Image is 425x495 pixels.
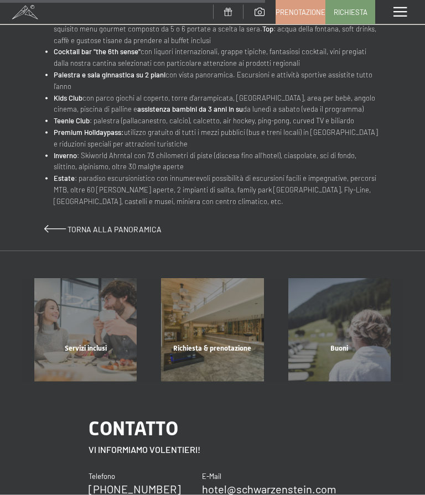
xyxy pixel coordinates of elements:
[137,105,243,113] strong: assistenza bambini da 3 anni in su
[326,1,375,24] a: Richiesta
[276,1,325,24] a: Prenotazione
[334,7,367,17] span: Richiesta
[54,151,77,160] strong: Inverno
[65,344,107,352] span: Servizi inclusi
[54,92,381,116] li: con parco giochi al coperto, torre d’arrampicata, [GEOGRAPHIC_DATA], area per bebè, angolo cinema...
[54,70,134,79] strong: Palestra e sala ginnastica
[330,344,348,352] span: Buoni
[54,128,124,137] strong: Premium Holidaypass:
[89,444,200,455] span: Vi informiamo volentieri!
[54,47,141,56] strong: Cocktail bar "the 6th sense"
[54,150,381,173] li: : Skiworld Ahrntal con 73 chilometri di piste (discesa fino all'hotel), ciaspolate, sci di fondo,...
[54,69,381,92] li: con vista panoramica. Escursioni e attività sportive assistite tutto l’anno
[276,7,325,17] span: Prenotazione
[54,174,75,183] strong: Estate
[173,344,251,352] span: Richiesta & prenotazione
[54,116,90,125] strong: Teenie Club
[54,46,381,69] li: con liquori internazionali, grappe tipiche, fantasiosi cocktail, vini pregiati dalla nostra canti...
[89,417,178,440] span: Contatto
[136,70,165,79] strong: su 2 piani
[54,173,381,207] li: : paradiso escursionistico con innumerevoli possibilità di escursioni facili e impegnative, perco...
[276,279,403,381] a: [Translate to Italienisch:] Buoni
[54,115,381,127] li: : palestra (pallacanestro, calcio), calcetto, air hockey, ping-pong, curved TV e biliardo
[22,279,149,381] a: Giorni romantici - 4=3 Servizi inclusi
[202,472,221,481] span: E-Mail
[68,225,162,234] span: Torna alla panoramica
[89,472,115,481] span: Telefono
[44,225,162,234] a: Torna alla panoramica
[262,24,273,33] strong: Top
[54,93,82,102] strong: Kids Club
[54,127,381,150] li: utilizzo gratuito di tutti i mezzi pubblici (bus e treni locali) in [GEOGRAPHIC_DATA] e riduzioni...
[149,279,276,381] a: Giorni romantici - 4=3 Richiesta & prenotazione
